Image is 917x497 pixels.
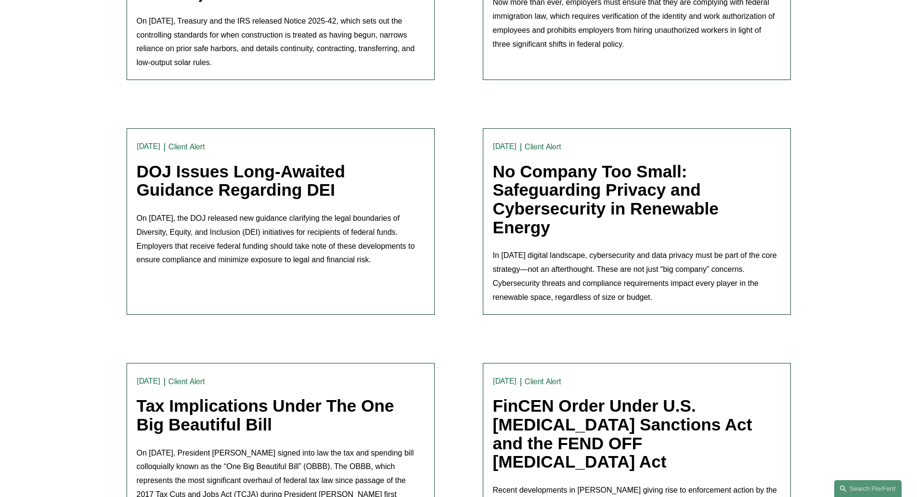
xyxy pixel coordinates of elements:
[168,142,205,151] a: Client Alert
[137,143,161,150] time: [DATE]
[137,396,394,434] a: Tax Implications Under The One Big Beautiful Bill
[493,249,781,304] p: In [DATE] digital landscape, cybersecurity and data privacy must be part of the core strategy—not...
[168,377,205,386] a: Client Alert
[834,480,902,497] a: Search this site
[137,377,161,385] time: [DATE]
[137,212,425,267] p: On [DATE], the DOJ released new guidance clarifying the legal boundaries of Diversity, Equity, an...
[493,377,517,385] time: [DATE]
[137,14,425,70] p: On [DATE], Treasury and the IRS released Notice 2025-42, which sets out the controlling standards...
[525,142,561,151] a: Client Alert
[525,377,561,386] a: Client Alert
[493,396,752,471] a: FinCEN Order Under U.S. [MEDICAL_DATA] Sanctions Act and the FEND OFF [MEDICAL_DATA] Act
[137,162,345,200] a: DOJ Issues Long-Awaited Guidance Regarding DEI
[493,143,517,150] time: [DATE]
[493,162,719,237] a: No Company Too Small: Safeguarding Privacy and Cybersecurity in Renewable Energy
